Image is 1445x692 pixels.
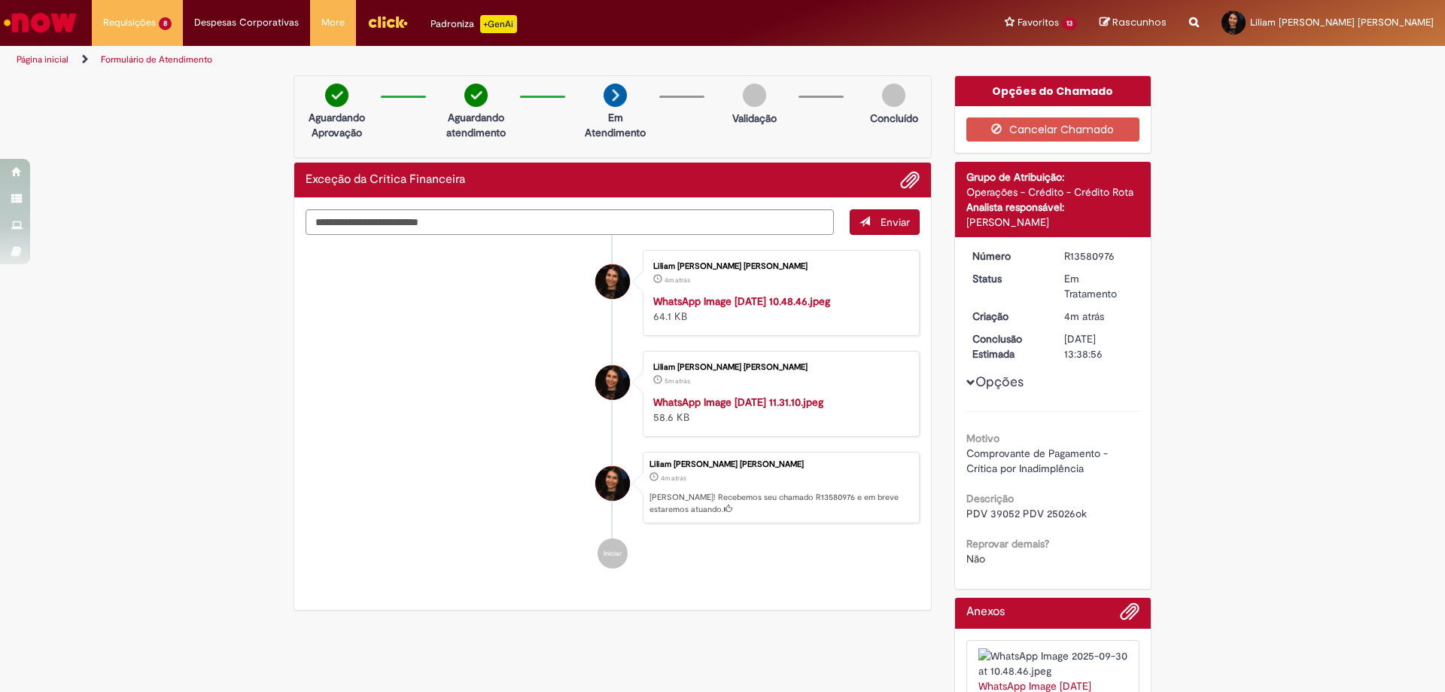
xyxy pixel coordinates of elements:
img: click_logo_yellow_360x200.png [367,11,408,33]
dt: Número [961,248,1054,264]
div: Liliam Karla Kupfer Jose [595,466,630,501]
p: Concluído [870,111,918,126]
div: Operações - Crédito - Crédito Rota [966,184,1140,200]
ul: Trilhas de página [11,46,952,74]
img: img-circle-grey.png [882,84,905,107]
span: Não [966,552,985,565]
a: WhatsApp Image [DATE] 10.48.46.jpeg [653,294,830,308]
time: 30/09/2025 11:38:53 [661,474,686,483]
time: 30/09/2025 11:38:46 [665,276,690,285]
b: Motivo [966,431,999,445]
p: Em Atendimento [579,110,652,140]
b: Reprovar demais? [966,537,1049,550]
textarea: Digite sua mensagem aqui... [306,209,834,235]
div: Padroniza [430,15,517,33]
span: Despesas Corporativas [194,15,299,30]
span: 4m atrás [665,276,690,285]
dt: Status [961,271,1054,286]
b: Descrição [966,492,1014,505]
p: [PERSON_NAME]! Recebemos seu chamado R13580976 e em breve estaremos atuando. [649,492,911,515]
div: R13580976 [1064,248,1134,264]
img: arrow-next.png [604,84,627,107]
p: Aguardando atendimento [440,110,513,140]
span: 8 [159,17,172,30]
button: Adicionar anexos [1120,602,1139,629]
a: WhatsApp Image [DATE] 11.31.10.jpeg [653,395,823,409]
div: Liliam Karla Kupfer Jose [595,264,630,299]
dt: Criação [961,309,1054,324]
div: Liliam [PERSON_NAME] [PERSON_NAME] [653,363,904,372]
button: Enviar [850,209,920,235]
span: 4m atrás [1064,309,1104,323]
div: Grupo de Atribuição: [966,169,1140,184]
div: Liliam Karla Kupfer Jose [595,365,630,400]
span: Requisições [103,15,156,30]
span: 13 [1062,17,1077,30]
div: 58.6 KB [653,395,904,425]
dt: Conclusão Estimada [961,331,1054,361]
div: [PERSON_NAME] [966,215,1140,230]
span: 4m atrás [661,474,686,483]
button: Adicionar anexos [900,170,920,190]
div: Opções do Chamado [955,76,1151,106]
span: More [321,15,345,30]
img: WhatsApp Image 2025-09-30 at 10.48.46.jpeg [978,648,1128,678]
div: 64.1 KB [653,294,904,324]
li: Liliam Karla Kupfer Jose [306,452,920,524]
span: PDV 39052 PDV 25026ok [966,507,1087,520]
span: Rascunhos [1112,15,1167,29]
img: img-circle-grey.png [743,84,766,107]
div: Liliam [PERSON_NAME] [PERSON_NAME] [649,460,911,469]
a: Formulário de Atendimento [101,53,212,66]
div: [DATE] 13:38:56 [1064,331,1134,361]
a: Página inicial [17,53,68,66]
span: Liliam [PERSON_NAME] [PERSON_NAME] [1250,16,1434,29]
img: check-circle-green.png [325,84,348,107]
h2: Exceção da Crítica Financeira Histórico de tíquete [306,173,465,187]
span: Favoritos [1018,15,1059,30]
span: Enviar [881,215,910,229]
a: Rascunhos [1100,16,1167,30]
div: Liliam [PERSON_NAME] [PERSON_NAME] [653,262,904,271]
ul: Histórico de tíquete [306,235,920,584]
h2: Anexos [966,605,1005,619]
img: ServiceNow [2,8,79,38]
time: 30/09/2025 11:37:02 [665,376,690,386]
p: Validação [732,111,777,126]
time: 30/09/2025 11:38:53 [1064,309,1104,323]
span: 5m atrás [665,376,690,386]
button: Cancelar Chamado [966,117,1140,142]
img: check-circle-green.png [464,84,488,107]
div: Analista responsável: [966,200,1140,215]
span: Comprovante de Pagamento - Crítica por Inadimplência [966,447,1111,475]
div: Em Tratamento [1064,271,1134,301]
p: Aguardando Aprovação [300,110,373,140]
p: +GenAi [480,15,517,33]
div: 30/09/2025 11:38:53 [1064,309,1134,324]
